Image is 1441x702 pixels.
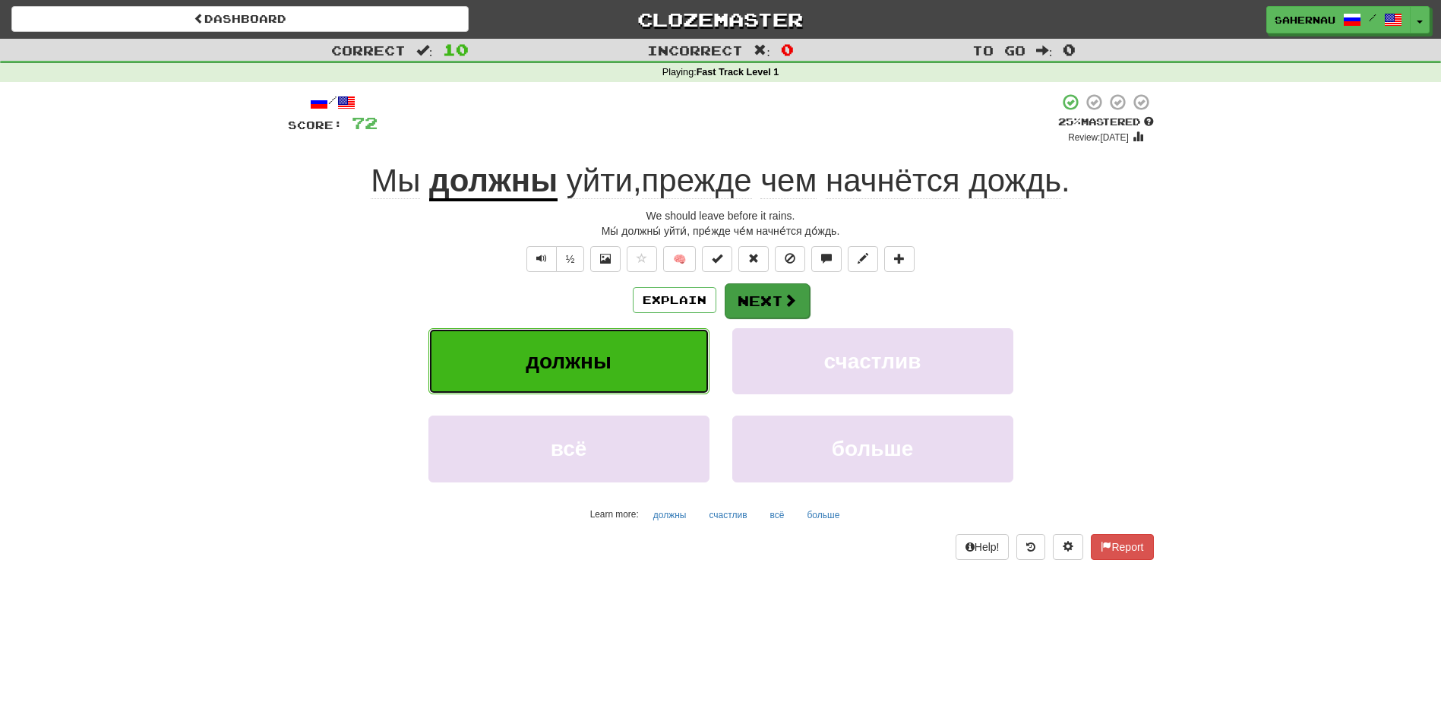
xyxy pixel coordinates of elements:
[848,246,878,272] button: Edit sentence (alt+d)
[760,163,817,199] span: чем
[371,163,420,199] span: Мы
[558,163,1070,199] span: , .
[738,246,769,272] button: Reset to 0% Mastered (alt+r)
[775,246,805,272] button: Ignore sentence (alt+i)
[429,163,558,201] u: должны
[590,509,639,520] small: Learn more:
[811,246,842,272] button: Discuss sentence (alt+u)
[697,67,779,77] strong: Fast Track Level 1
[702,246,732,272] button: Set this sentence to 100% Mastered (alt+m)
[627,246,657,272] button: Favorite sentence (alt+f)
[832,437,914,460] span: больше
[491,6,949,33] a: Clozemaster
[969,163,1061,199] span: дождь
[11,6,469,32] a: Dashboard
[824,349,921,373] span: счастлив
[523,246,585,272] div: Text-to-speech controls
[1275,13,1335,27] span: sahernau
[799,504,848,526] button: больше
[331,43,406,58] span: Correct
[732,416,1013,482] button: больше
[556,246,585,272] button: ½
[956,534,1010,560] button: Help!
[826,163,960,199] span: начнётся
[428,328,709,394] button: должны
[700,504,755,526] button: счастлив
[416,44,433,57] span: :
[288,208,1154,223] div: We should leave before it rains.
[1036,44,1053,57] span: :
[645,504,695,526] button: должны
[1266,6,1411,33] a: sahernau /
[972,43,1025,58] span: To go
[567,163,633,199] span: уйти
[352,113,378,132] span: 72
[663,246,696,272] button: 🧠
[762,504,793,526] button: всё
[642,163,752,199] span: прежде
[526,349,611,373] span: должны
[288,119,343,131] span: Score:
[633,287,716,313] button: Explain
[590,246,621,272] button: Show image (alt+x)
[725,283,810,318] button: Next
[1369,12,1376,23] span: /
[288,223,1154,239] div: Мы́ должны́ уйти́, пре́жде че́м начне́тся до́ждь.
[1058,115,1154,129] div: Mastered
[526,246,557,272] button: Play sentence audio (ctl+space)
[1063,40,1076,58] span: 0
[1091,534,1153,560] button: Report
[428,416,709,482] button: всё
[884,246,915,272] button: Add to collection (alt+a)
[1068,132,1129,143] small: Review: [DATE]
[732,328,1013,394] button: счастлив
[647,43,743,58] span: Incorrect
[754,44,770,57] span: :
[443,40,469,58] span: 10
[551,437,587,460] span: всё
[1058,115,1081,128] span: 25 %
[288,93,378,112] div: /
[781,40,794,58] span: 0
[1016,534,1045,560] button: Round history (alt+y)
